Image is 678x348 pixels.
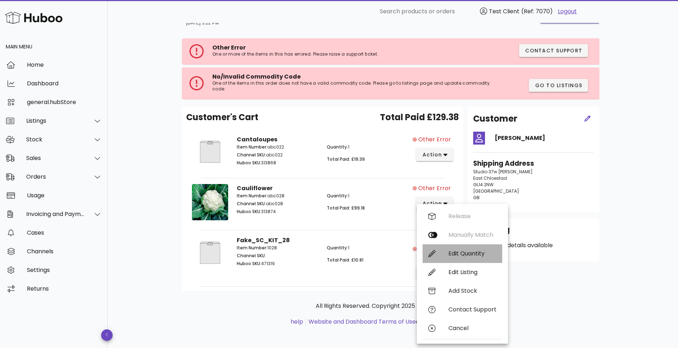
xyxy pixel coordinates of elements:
[237,201,318,207] p: abc028
[291,318,303,326] a: help
[418,135,451,144] span: Other Error
[473,169,533,175] span: Studio 37w [PERSON_NAME]
[192,135,228,168] img: Product Image
[473,112,517,125] h2: Customer
[473,188,519,194] span: [GEOGRAPHIC_DATA]
[237,260,318,267] p: 471319
[327,257,363,263] span: Total Paid: £10.81
[535,82,582,89] span: Go to Listings
[448,306,496,313] div: Contact Support
[448,250,496,257] div: Edit Quantity
[237,184,273,192] strong: Cauliflower
[473,194,480,201] span: GB
[5,10,62,25] img: Huboo Logo
[558,7,577,16] a: Logout
[237,208,318,215] p: 313874
[327,193,408,199] p: 1
[422,200,442,207] span: action
[495,134,594,142] h4: [PERSON_NAME]
[26,136,85,143] div: Stock
[212,72,301,81] span: No/Invalid Commodity Code
[416,266,453,279] button: action
[237,208,261,215] span: Huboo SKU:
[237,193,267,199] span: Item Number:
[416,197,453,210] button: action
[237,236,290,244] strong: Fake_SC_KIT_28
[327,205,365,211] span: Total Paid: £99.18
[237,245,318,251] p: 1028
[192,184,228,220] img: Product Image
[237,144,267,150] span: Item Number:
[237,193,318,199] p: abc028
[237,144,318,150] p: abc022
[212,80,494,92] p: One of the items in this order does not have a valid commodity code. Please go to listings page a...
[327,156,365,162] span: Total Paid: £19.39
[306,318,504,326] li: and
[416,148,453,161] button: action
[473,224,594,241] div: Shipping
[212,51,431,57] p: One or more of the items in this has errored. Please raise a support ticket.
[186,111,258,124] span: Customer's Cart
[188,302,598,310] p: All Rights Reserved. Copyright 2025 - [DOMAIN_NAME]
[237,253,266,259] span: Channel SKU:
[327,144,348,150] span: Quantity:
[26,117,85,124] div: Listings
[192,236,228,269] img: Product Image
[519,44,588,57] button: Contact Support
[237,260,261,267] span: Huboo SKU:
[473,182,494,188] span: GL14 2NW
[473,175,507,181] span: East Chloestad
[380,111,459,124] span: Total Paid £129.38
[27,267,102,273] div: Settings
[26,173,85,180] div: Orders
[27,99,102,105] div: general.hubStore
[327,245,408,251] p: 1
[473,159,594,169] h3: Shipping Address
[422,151,442,159] span: action
[212,43,246,52] span: Other Error
[237,135,277,144] strong: Cantaloupes
[327,245,348,251] span: Quantity:
[448,325,496,331] div: Cancel
[529,79,588,92] button: Go to Listings
[473,241,594,250] p: No shipping details available
[237,201,266,207] span: Channel SKU:
[521,7,553,15] span: (Ref: 7070)
[27,61,102,68] div: Home
[237,152,266,158] span: Channel SKU:
[27,192,102,199] div: Usage
[237,152,318,158] p: abc022
[237,245,267,251] span: Item Number:
[26,211,85,217] div: Invoicing and Payments
[26,155,85,161] div: Sales
[186,20,219,25] small: [DATE] 3:22 PM
[327,193,348,199] span: Quantity:
[418,184,451,193] span: Other Error
[27,248,102,255] div: Channels
[489,7,519,15] span: Test Client
[448,269,496,276] div: Edit Listing
[309,318,416,326] a: Website and Dashboard Terms of Use
[525,47,582,55] span: Contact Support
[327,144,408,150] p: 1
[27,229,102,236] div: Cases
[448,287,496,294] div: Add Stock
[237,160,318,166] p: 313868
[27,285,102,292] div: Returns
[237,160,261,166] span: Huboo SKU:
[27,80,102,87] div: Dashboard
